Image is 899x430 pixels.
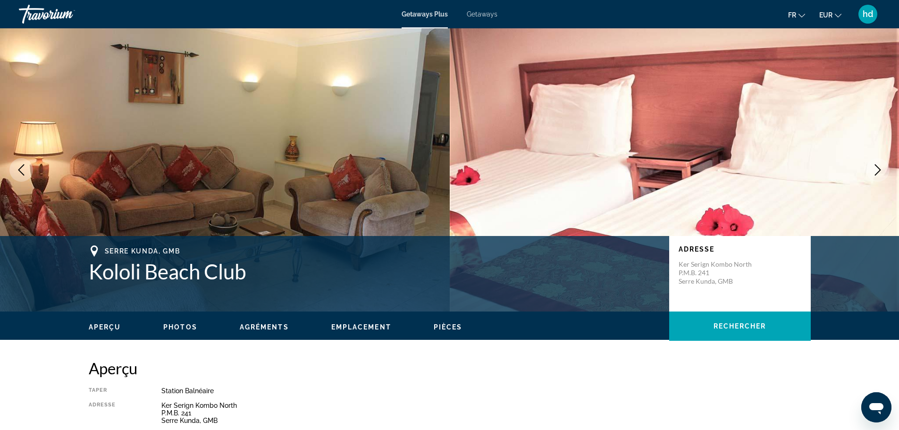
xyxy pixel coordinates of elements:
[714,322,766,330] span: Rechercher
[161,402,811,424] div: Ker Serign Kombo North P.M.B. 241 Serre Kunda, GMB
[89,259,660,284] h1: Kololi Beach Club
[105,247,180,255] span: Serre Kunda, GMB
[467,10,497,18] a: Getaways
[89,359,811,378] h2: Aperçu
[89,323,121,331] button: Aperçu
[819,11,832,19] span: EUR
[19,2,113,26] a: Travorium
[788,11,796,19] span: fr
[856,4,880,24] button: User Menu
[679,260,754,286] p: Ker Serign Kombo North P.M.B. 241 Serre Kunda, GMB
[434,323,462,331] button: Pièces
[163,323,197,331] button: Photos
[679,245,801,253] p: Adresse
[866,158,890,182] button: Next image
[402,10,448,18] a: Getaways Plus
[89,387,138,395] div: Taper
[161,387,811,395] div: Station balnéaire
[240,323,289,331] button: Agréments
[863,9,873,19] span: hd
[89,402,138,424] div: Adresse
[669,312,811,341] button: Rechercher
[331,323,391,331] button: Emplacement
[788,8,805,22] button: Change language
[9,158,33,182] button: Previous image
[861,392,891,422] iframe: Bouton de lancement de la fenêtre de messagerie
[819,8,841,22] button: Change currency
